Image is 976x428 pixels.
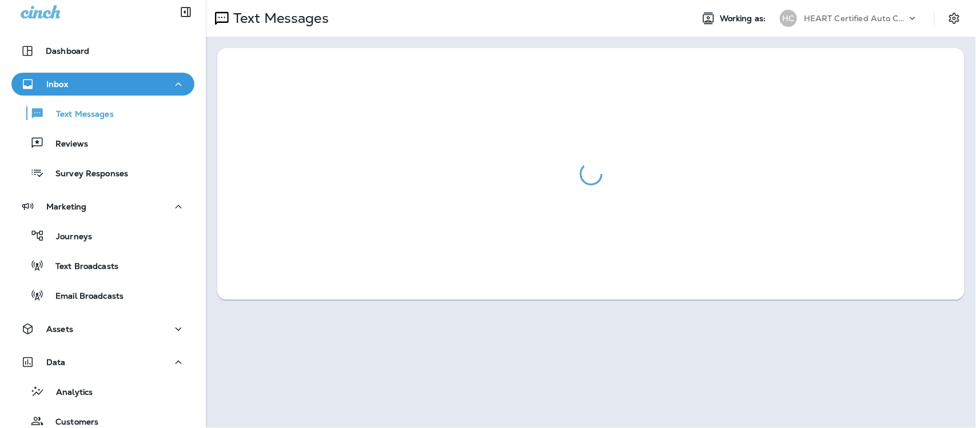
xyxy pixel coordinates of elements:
[720,14,768,23] span: Working as:
[11,161,194,185] button: Survey Responses
[46,46,89,56] p: Dashboard
[44,261,118,272] p: Text Broadcasts
[11,224,194,248] button: Journeys
[44,139,88,150] p: Reviews
[11,351,194,374] button: Data
[45,387,93,398] p: Analytics
[11,131,194,155] button: Reviews
[44,169,128,180] p: Survey Responses
[11,253,194,278] button: Text Broadcasts
[804,14,907,23] p: HEART Certified Auto Care
[45,232,92,243] p: Journeys
[11,101,194,125] button: Text Messages
[11,318,194,340] button: Assets
[11,379,194,403] button: Analytics
[780,10,797,27] div: HC
[11,195,194,218] button: Marketing
[45,109,114,120] p: Text Messages
[44,291,124,302] p: Email Broadcasts
[11,73,194,96] button: Inbox
[46,324,73,334] p: Assets
[229,10,329,27] p: Text Messages
[944,8,965,29] button: Settings
[11,283,194,307] button: Email Broadcasts
[44,417,98,428] p: Customers
[170,1,202,23] button: Collapse Sidebar
[46,202,86,211] p: Marketing
[46,80,68,89] p: Inbox
[11,39,194,62] button: Dashboard
[46,358,66,367] p: Data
